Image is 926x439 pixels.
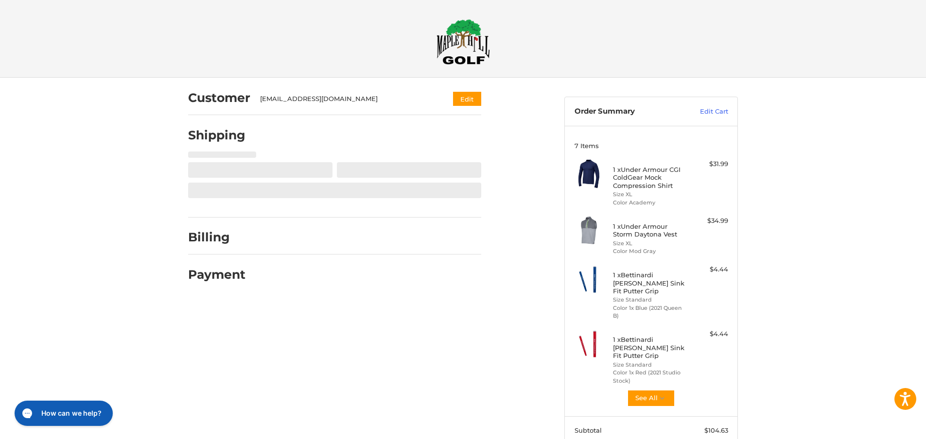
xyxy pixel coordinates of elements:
[704,426,728,434] span: $104.63
[575,426,602,434] span: Subtotal
[690,265,728,274] div: $4.44
[613,190,687,199] li: Size XL
[10,397,116,429] iframe: Gorgias live chat messenger
[627,389,675,407] button: See All
[188,128,245,143] h2: Shipping
[690,216,728,226] div: $34.99
[613,304,687,320] li: Color 1x Blue (2021 Queen B)
[613,199,687,207] li: Color Academy
[613,247,687,255] li: Color Mod Gray
[613,239,687,248] li: Size XL
[679,107,728,117] a: Edit Cart
[690,329,728,339] div: $4.44
[188,90,250,105] h2: Customer
[613,336,687,359] h4: 1 x Bettinardi [PERSON_NAME] Sink Fit Putter Grip
[613,369,687,385] li: Color 1x Red (2021 Studio Stock)
[188,267,245,282] h2: Payment
[613,271,687,295] h4: 1 x Bettinardi [PERSON_NAME] Sink Fit Putter Grip
[260,94,435,104] div: [EMAIL_ADDRESS][DOMAIN_NAME]
[613,222,687,238] h4: 1 x Under Armour Storm Daytona Vest
[613,166,687,189] h4: 1 x Under Armour CGI ColdGear Mock Compression Shirt
[690,159,728,169] div: $31.99
[613,361,687,369] li: Size Standard
[575,142,728,150] h3: 7 Items
[437,19,490,65] img: Maple Hill Golf
[188,230,245,245] h2: Billing
[613,296,687,304] li: Size Standard
[453,92,481,106] button: Edit
[575,107,679,117] h3: Order Summary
